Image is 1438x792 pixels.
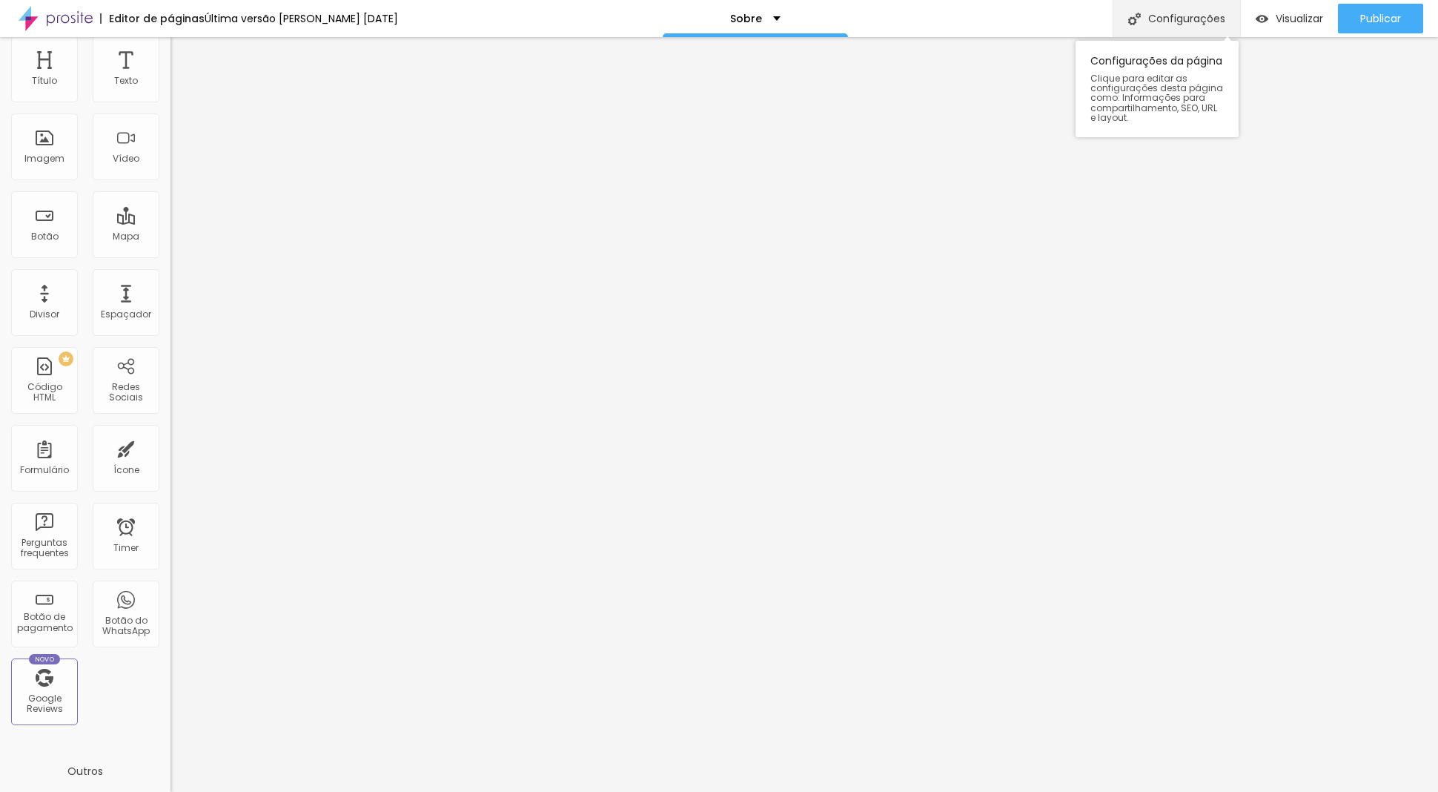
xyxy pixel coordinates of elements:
[113,465,139,475] div: Ícone
[96,616,155,637] div: Botão do WhatsApp
[1241,4,1338,33] button: Visualizar
[100,13,205,24] div: Editor de páginas
[15,612,73,633] div: Botão de pagamento
[96,382,155,403] div: Redes Sociais
[15,382,73,403] div: Código HTML
[113,543,139,553] div: Timer
[170,37,1438,792] iframe: Editor
[730,13,762,24] p: Sobre
[1128,13,1141,25] img: Icone
[1276,13,1323,24] span: Visualizar
[30,309,59,320] div: Divisor
[15,538,73,559] div: Perguntas frequentes
[32,76,57,86] div: Título
[1360,13,1401,24] span: Publicar
[101,309,151,320] div: Espaçador
[1076,41,1239,137] div: Configurações da página
[31,231,59,242] div: Botão
[15,693,73,715] div: Google Reviews
[1090,73,1224,122] span: Clique para editar as configurações desta página como: Informações para compartilhamento, SEO, UR...
[1338,4,1423,33] button: Publicar
[20,465,69,475] div: Formulário
[113,231,139,242] div: Mapa
[113,154,139,164] div: Vídeo
[1256,13,1268,25] img: view-1.svg
[205,13,398,24] div: Última versão [PERSON_NAME] [DATE]
[114,76,138,86] div: Texto
[24,154,64,164] div: Imagem
[29,654,61,664] div: Novo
